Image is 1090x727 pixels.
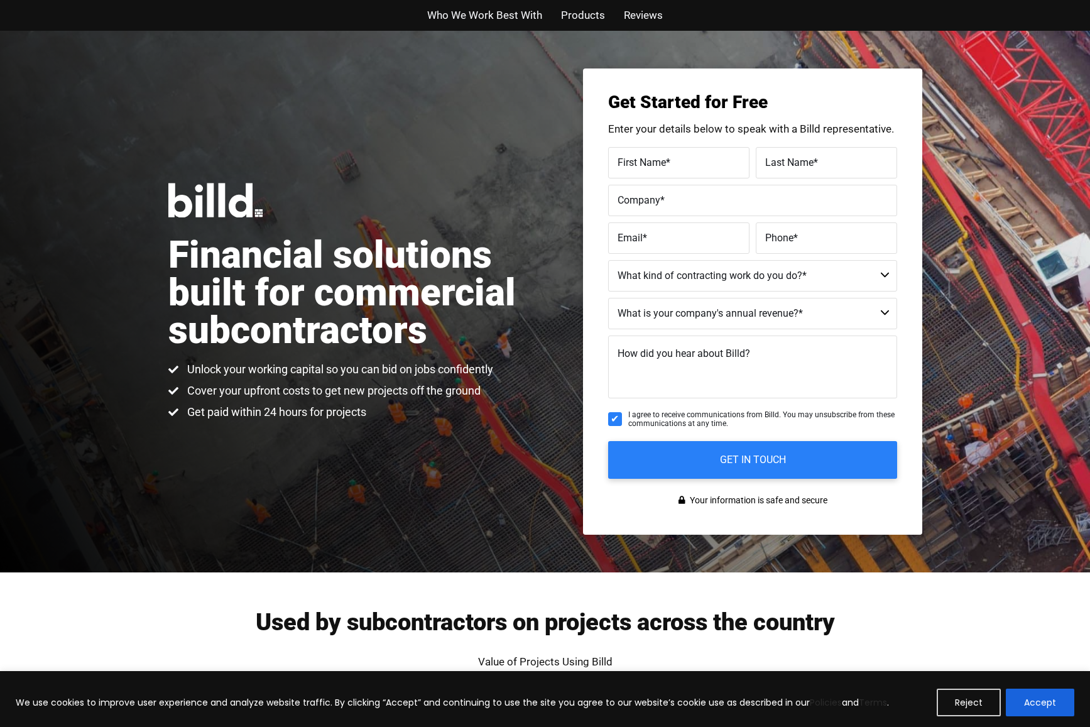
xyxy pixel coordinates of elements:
[16,695,889,710] p: We use cookies to improve user experience and analyze website traffic. By clicking “Accept” and c...
[810,696,842,709] a: Policies
[937,689,1001,716] button: Reject
[687,491,827,510] span: Your information is safe and secure
[624,6,663,25] a: Reviews
[561,6,605,25] a: Products
[765,156,814,168] span: Last Name
[608,94,897,111] h3: Get Started for Free
[618,156,666,168] span: First Name
[618,347,750,359] span: How did you hear about Billd?
[478,655,613,668] span: Value of Projects Using Billd
[608,124,897,134] p: Enter your details below to speak with a Billd representative.
[618,194,660,205] span: Company
[859,696,887,709] a: Terms
[184,405,366,420] span: Get paid within 24 hours for projects
[618,231,643,243] span: Email
[184,383,481,398] span: Cover your upfront costs to get new projects off the ground
[608,412,622,426] input: I agree to receive communications from Billd. You may unsubscribe from these communications at an...
[168,610,922,634] h2: Used by subcontractors on projects across the country
[608,441,897,479] input: GET IN TOUCH
[628,410,897,429] span: I agree to receive communications from Billd. You may unsubscribe from these communications at an...
[765,231,793,243] span: Phone
[1006,689,1074,716] button: Accept
[427,6,542,25] a: Who We Work Best With
[168,236,545,349] h1: Financial solutions built for commercial subcontractors
[184,362,493,377] span: Unlock your working capital so you can bid on jobs confidently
